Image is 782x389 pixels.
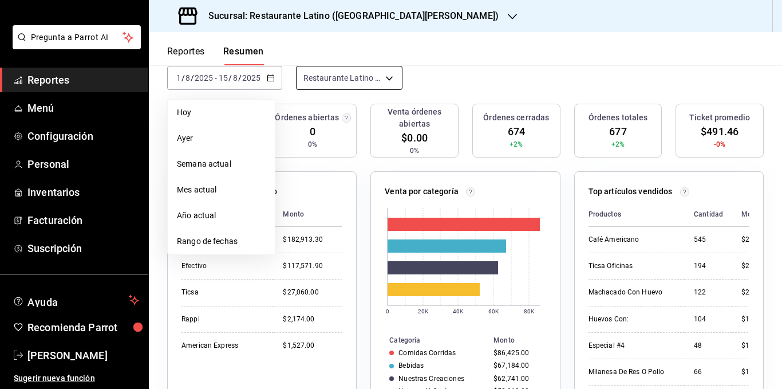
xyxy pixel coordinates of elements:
span: Ayer [177,132,266,144]
div: Milanesa De Res O Pollo [589,367,676,377]
h3: Sucursal: Restaurante Latino ([GEOGRAPHIC_DATA][PERSON_NAME]) [199,9,499,23]
text: 20K [418,308,429,315]
button: Resumen [223,46,264,65]
div: 545 [694,235,723,245]
div: 104 [694,315,723,324]
span: Mes actual [177,184,266,196]
div: $2,174.00 [283,315,342,324]
div: Ticsa [181,288,264,297]
text: 40K [453,308,464,315]
span: - [215,73,217,82]
div: $26,190.00 [741,261,777,271]
span: Inventarios [27,184,139,200]
span: Menú [27,100,139,116]
div: American Express [181,341,264,351]
div: $27,250.00 [741,235,777,245]
div: $117,571.90 [283,261,342,271]
text: 60K [488,308,499,315]
input: -- [232,73,238,82]
span: 0% [410,146,419,156]
div: 48 [694,341,723,351]
span: Semana actual [177,158,266,170]
span: Personal [27,156,139,172]
p: Venta por categoría [385,186,459,198]
input: -- [176,73,181,82]
th: Cantidad [685,202,732,227]
div: $13,680.00 [741,341,777,351]
span: Sugerir nueva función [14,372,139,384]
span: Año actual [177,210,266,222]
div: Rappi [181,315,264,324]
span: [PERSON_NAME] [27,348,139,363]
span: +2% [510,139,523,150]
input: -- [218,73,228,82]
h3: Órdenes abiertas [275,112,339,124]
th: Monto [489,334,560,347]
span: / [191,73,194,82]
span: Ayuda [27,293,124,307]
input: -- [185,73,191,82]
text: 0 [386,308,389,315]
div: Comidas Corridas [398,349,456,357]
div: $23,180.00 [741,288,777,297]
span: +2% [611,139,625,150]
span: 0% [308,139,317,150]
span: Facturación [27,213,139,228]
div: $12,870.00 [741,367,777,377]
span: Reportes [27,72,139,88]
span: Restaurante Latino ([GEOGRAPHIC_DATA][PERSON_NAME] MTY) [303,72,381,84]
div: $67,184.00 [493,362,542,370]
p: Top artículos vendidos [589,186,673,198]
span: $0.00 [401,130,428,146]
div: Especial #4 [589,341,676,351]
div: 194 [694,261,723,271]
th: Monto [732,202,777,227]
span: Suscripción [27,241,139,256]
h3: Órdenes cerradas [483,112,549,124]
span: Recomienda Parrot [27,320,139,335]
input: ---- [242,73,261,82]
span: $491.46 [701,124,738,139]
th: Categoría [371,334,489,347]
div: Nuestras Creaciones [398,375,464,383]
span: -0% [714,139,725,150]
span: Configuración [27,128,139,144]
span: Hoy [177,107,266,119]
div: $86,425.00 [493,349,542,357]
span: / [181,73,185,82]
div: $1,527.00 [283,341,342,351]
span: Pregunta a Parrot AI [31,32,123,44]
button: Pregunta a Parrot AI [13,25,141,49]
div: $27,060.00 [283,288,342,297]
span: 674 [508,124,525,139]
h3: Ticket promedio [689,112,750,124]
span: Rango de fechas [177,235,266,247]
div: $62,741.00 [493,375,542,383]
span: 0 [310,124,315,139]
div: Ticsa Oficinas [589,261,676,271]
th: Monto [274,202,342,227]
input: ---- [194,73,214,82]
th: Productos [589,202,685,227]
div: $182,913.30 [283,235,342,245]
span: 677 [609,124,626,139]
div: navigation tabs [167,46,264,65]
span: / [238,73,242,82]
div: $15,080.00 [741,315,777,324]
span: / [228,73,232,82]
div: Machacado Con Huevo [589,288,676,297]
div: Bebidas [398,362,424,370]
div: Efectivo [181,261,264,271]
h3: Órdenes totales [589,112,648,124]
div: Café Americano [589,235,676,245]
div: 122 [694,288,723,297]
a: Pregunta a Parrot AI [8,40,141,52]
div: Huevos Con: [589,315,676,324]
div: 66 [694,367,723,377]
text: 80K [524,308,535,315]
button: Reportes [167,46,205,65]
h3: Venta órdenes abiertas [376,106,453,130]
